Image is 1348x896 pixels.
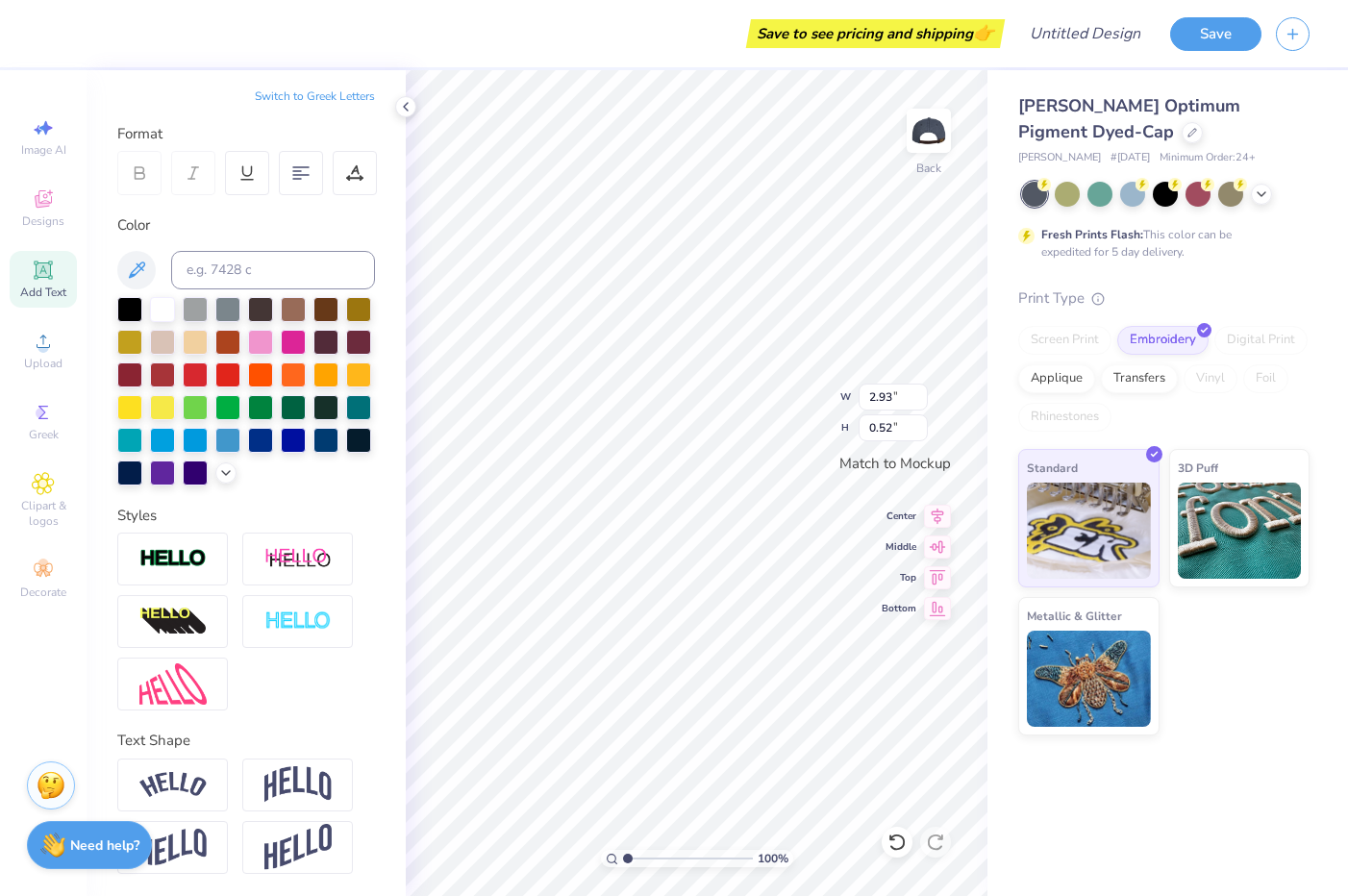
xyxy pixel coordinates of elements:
span: Middle [882,540,916,554]
span: [PERSON_NAME] Optimum Pigment Dyed-Cap [1018,94,1240,143]
div: Transfers [1101,364,1178,393]
span: Minimum Order: 24 + [1160,150,1256,166]
div: Color [117,214,375,236]
span: Top [882,571,916,585]
span: [PERSON_NAME] [1018,150,1101,166]
span: Center [882,510,916,523]
img: Arc [139,772,207,798]
img: Stroke [139,548,207,570]
span: Designs [22,213,64,229]
img: Rise [264,824,332,871]
span: Image AI [21,142,66,158]
div: Screen Print [1018,326,1111,355]
div: Styles [117,505,375,527]
img: Flag [139,829,207,866]
div: Print Type [1018,287,1310,310]
img: 3d Illusion [139,607,207,637]
span: Add Text [20,285,66,300]
div: Embroidery [1117,326,1209,355]
strong: Fresh Prints Flash: [1041,227,1143,242]
img: Arch [264,766,332,803]
img: 3D Puff [1178,483,1302,579]
input: e.g. 7428 c [171,251,375,289]
img: Free Distort [139,663,207,705]
button: Switch to Greek Letters [255,88,375,104]
div: Save to see pricing and shipping [751,19,1000,48]
span: Upload [24,356,62,371]
span: Bottom [882,602,916,615]
div: Text Shape [117,730,375,752]
span: # [DATE] [1111,150,1150,166]
span: Standard [1027,458,1078,478]
span: Greek [29,427,59,442]
span: 3D Puff [1178,458,1218,478]
img: Metallic & Glitter [1027,631,1151,727]
span: Clipart & logos [10,498,77,529]
div: Foil [1243,364,1288,393]
div: Digital Print [1214,326,1308,355]
img: Back [910,112,948,150]
div: Back [916,160,941,177]
img: Shadow [264,547,332,571]
strong: Need help? [70,836,139,855]
img: Standard [1027,483,1151,579]
button: Save [1170,17,1261,51]
img: Negative Space [264,610,332,633]
span: Metallic & Glitter [1027,606,1122,626]
div: Rhinestones [1018,403,1111,432]
div: Applique [1018,364,1095,393]
span: 👉 [973,21,994,44]
div: Vinyl [1184,364,1237,393]
span: 100 % [758,850,788,867]
span: Decorate [20,585,66,600]
div: This color can be expedited for 5 day delivery. [1041,226,1278,261]
input: Untitled Design [1014,14,1156,53]
div: Format [117,123,377,145]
